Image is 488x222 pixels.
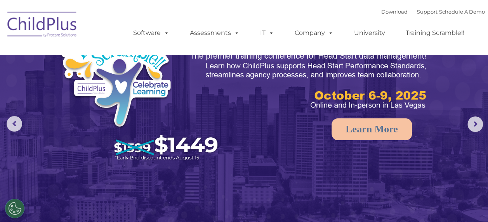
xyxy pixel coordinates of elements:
font: | [381,9,485,15]
a: Schedule A Demo [439,9,485,15]
button: Cookies Settings [5,199,24,218]
a: Company [287,25,341,41]
a: University [346,25,393,41]
a: Support [417,9,438,15]
a: Download [381,9,408,15]
a: Assessments [182,25,247,41]
a: Learn More [332,118,412,140]
a: Software [125,25,177,41]
img: ChildPlus by Procare Solutions [3,6,81,45]
a: IT [252,25,282,41]
a: Training Scramble!! [398,25,472,41]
